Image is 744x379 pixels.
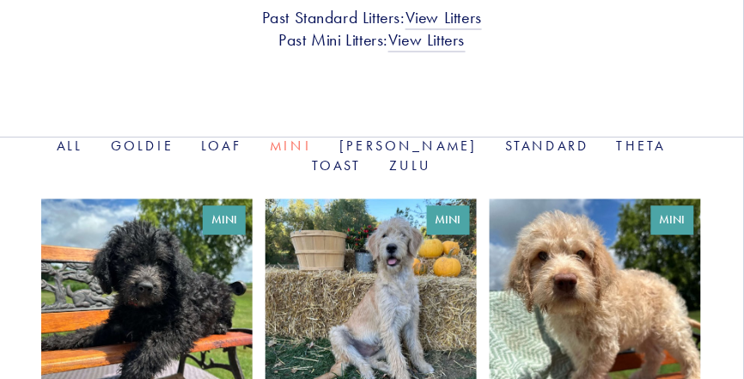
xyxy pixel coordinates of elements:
[406,7,482,29] a: View Litters
[201,138,242,154] a: Loaf
[389,157,432,174] a: Zulu
[388,29,465,52] a: View Litters
[505,138,589,154] a: Standard
[41,6,703,51] h3: Past Standard Litters: Past Mini Litters:
[312,157,362,174] a: Toast
[339,138,478,154] a: [PERSON_NAME]
[617,138,666,154] a: Theta
[57,138,83,154] a: All
[270,138,312,154] a: Mini
[111,138,174,154] a: Goldie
